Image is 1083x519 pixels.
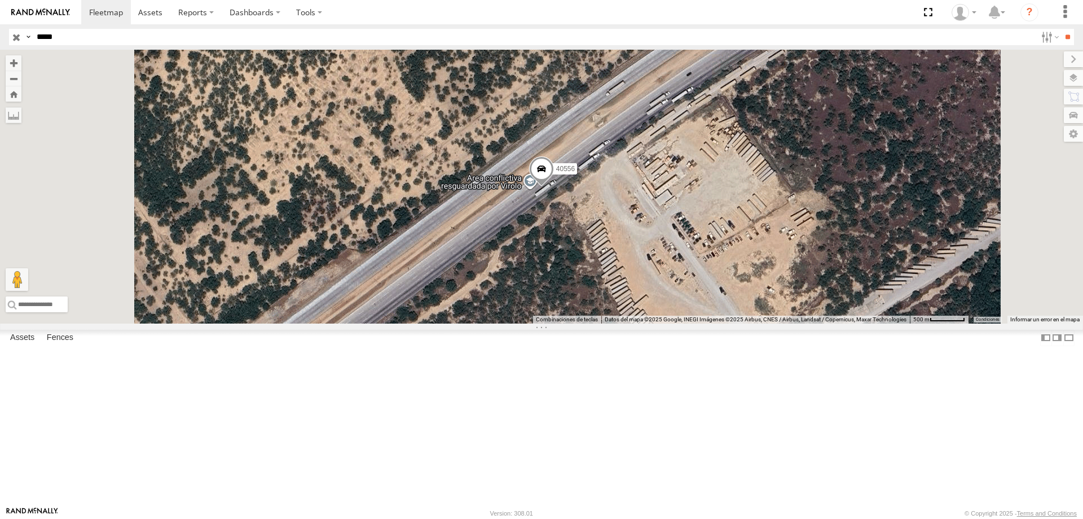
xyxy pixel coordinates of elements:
[536,316,598,324] button: Combinaciones de teclas
[605,316,906,322] span: Datos del mapa ©2025 Google, INEGI Imágenes ©2025 Airbus, CNES / Airbus, Landsat / Copernicus, Ma...
[1037,29,1061,45] label: Search Filter Options
[6,86,21,102] button: Zoom Home
[1040,330,1051,346] label: Dock Summary Table to the Left
[5,330,40,346] label: Assets
[948,4,980,21] div: Juan Lopez
[490,510,533,517] div: Version: 308.01
[965,510,1077,517] div: © Copyright 2025 -
[11,8,70,16] img: rand-logo.svg
[1020,3,1038,21] i: ?
[1010,316,1080,322] a: Informar un error en el mapa
[1051,330,1063,346] label: Dock Summary Table to the Right
[1063,330,1075,346] label: Hide Summary Table
[6,508,58,519] a: Visit our Website
[1064,126,1083,142] label: Map Settings
[6,71,21,86] button: Zoom out
[913,316,930,322] span: 500 m
[910,316,968,324] button: Escala del mapa: 500 m por 59 píxeles
[41,330,79,346] label: Fences
[24,29,33,45] label: Search Query
[556,165,575,173] span: 40556
[6,107,21,123] label: Measure
[6,268,28,291] button: Arrastra el hombrecito naranja al mapa para abrir Street View
[976,317,1000,322] a: Condiciones (se abre en una nueva pestaña)
[1017,510,1077,517] a: Terms and Conditions
[6,55,21,71] button: Zoom in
